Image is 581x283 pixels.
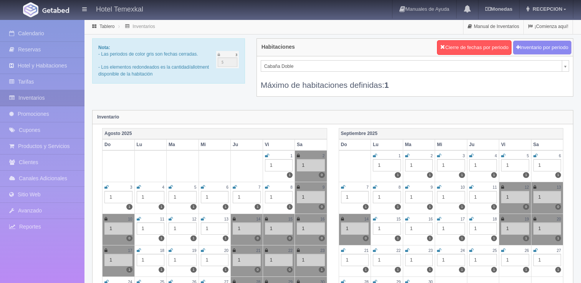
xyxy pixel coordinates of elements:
[319,172,324,178] label: 0
[469,222,497,235] div: 1
[491,204,497,210] label: 1
[199,139,231,150] th: Mi
[288,217,293,221] small: 15
[523,267,529,273] label: 1
[491,172,497,178] label: 1
[169,254,197,266] div: 1
[290,154,293,158] small: 1
[437,222,465,235] div: 1
[104,222,132,235] div: 1
[396,248,401,253] small: 22
[430,185,433,189] small: 9
[555,204,561,210] label: 0
[493,185,497,189] small: 11
[128,248,132,253] small: 17
[287,267,293,273] label: 0
[366,185,369,189] small: 7
[128,217,132,221] small: 10
[98,45,110,50] b: Nota:
[459,204,465,210] label: 1
[437,254,465,266] div: 1
[261,60,569,72] a: Cabaña Doble
[523,204,529,210] label: 0
[491,235,497,241] label: 1
[255,204,260,210] label: 1
[427,204,433,210] label: 1
[523,172,529,178] label: 1
[395,235,401,241] label: 1
[323,154,325,158] small: 2
[405,159,433,171] div: 1
[373,222,401,235] div: 1
[319,267,324,273] label: 1
[555,172,561,178] label: 1
[427,267,433,273] label: 1
[499,139,531,150] th: Vi
[341,222,369,235] div: 1
[132,24,155,29] a: Inventarios
[288,248,293,253] small: 22
[137,254,165,266] div: 1
[513,41,571,55] button: Inventario por periodo
[201,191,229,203] div: 1
[295,139,327,150] th: Sa
[137,222,165,235] div: 1
[23,2,38,17] img: Getabed
[190,204,196,210] label: 1
[265,222,293,235] div: 1
[96,4,143,13] h4: Hotel Temexkal
[437,191,465,203] div: 1
[126,267,132,273] label: 1
[557,185,561,189] small: 13
[104,191,132,203] div: 1
[399,154,401,158] small: 1
[364,217,369,221] small: 14
[395,267,401,273] label: 1
[527,154,529,158] small: 5
[557,248,561,253] small: 27
[287,235,293,241] label: 0
[167,139,199,150] th: Ma
[384,81,389,89] b: 1
[493,217,497,221] small: 18
[533,191,561,203] div: 1
[460,185,465,189] small: 10
[405,191,433,203] div: 1
[97,114,119,120] strong: Inventario
[405,254,433,266] div: 1
[467,139,499,150] th: Ju
[223,204,228,210] label: 1
[192,217,196,221] small: 12
[501,254,529,266] div: 1
[233,191,261,203] div: 1
[531,139,563,150] th: Sa
[395,172,401,178] label: 1
[256,217,260,221] small: 14
[525,248,529,253] small: 26
[523,235,529,241] label: 1
[429,217,433,221] small: 16
[223,235,228,241] label: 1
[341,191,369,203] div: 1
[555,235,561,241] label: 1
[485,6,512,12] b: Monedas
[533,222,561,235] div: 1
[265,159,293,171] div: 1
[224,248,228,253] small: 20
[463,19,523,34] a: Manual de Inventarios
[104,254,132,266] div: 1
[463,154,465,158] small: 3
[557,217,561,221] small: 20
[437,159,465,171] div: 1
[531,6,562,12] span: RECEPCION
[201,254,229,266] div: 1
[169,191,197,203] div: 1
[437,40,511,55] button: Cierre de fechas por periodo
[216,51,239,68] img: cutoff.png
[319,204,324,210] label: 0
[160,248,164,253] small: 18
[501,222,529,235] div: 1
[190,235,196,241] label: 1
[363,204,369,210] label: 1
[533,254,561,266] div: 1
